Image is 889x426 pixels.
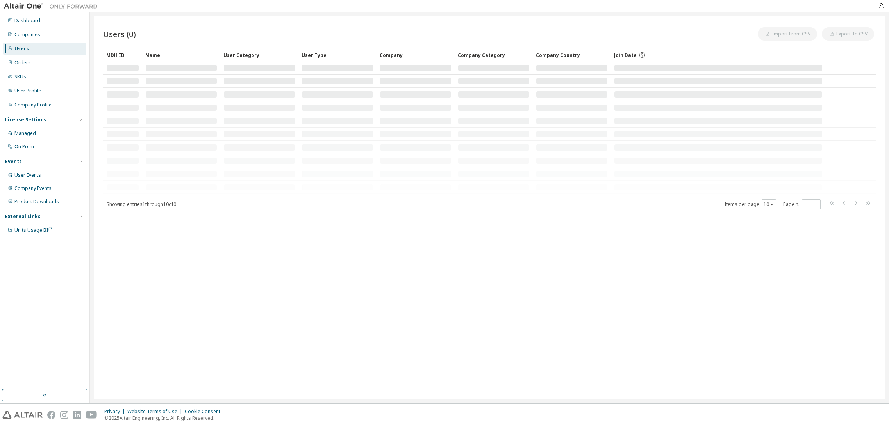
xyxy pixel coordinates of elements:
div: External Links [5,213,41,220]
div: Events [5,158,22,165]
div: Orders [14,60,31,66]
div: On Prem [14,144,34,150]
div: MDH ID [106,49,139,61]
img: Altair One [4,2,102,10]
div: User Events [14,172,41,178]
div: User Category [223,49,295,61]
span: Join Date [614,52,637,59]
span: Units Usage BI [14,227,53,233]
div: Company Category [458,49,530,61]
span: Users (0) [103,28,136,39]
button: Import From CSV [758,27,817,41]
img: altair_logo.svg [2,411,43,419]
div: User Profile [14,88,41,94]
div: Managed [14,130,36,137]
div: Website Terms of Use [127,408,185,415]
button: 10 [764,201,774,208]
div: Privacy [104,408,127,415]
img: youtube.svg [86,411,97,419]
span: Page n. [783,199,821,209]
div: Company [380,49,452,61]
div: SKUs [14,74,26,80]
button: Export To CSV [822,27,874,41]
div: Company Profile [14,102,52,108]
div: Companies [14,32,40,38]
div: Product Downloads [14,199,59,205]
img: facebook.svg [47,411,55,419]
div: Cookie Consent [185,408,225,415]
svg: Date when the user was first added or directly signed up. If the user was deleted and later re-ad... [639,51,646,59]
div: Company Country [536,49,608,61]
p: © 2025 Altair Engineering, Inc. All Rights Reserved. [104,415,225,421]
img: linkedin.svg [73,411,81,419]
div: Dashboard [14,18,40,24]
img: instagram.svg [60,411,68,419]
div: Company Events [14,185,52,192]
div: Users [14,46,29,52]
div: License Settings [5,117,46,123]
span: Items per page [725,199,776,209]
div: User Type [302,49,373,61]
span: Showing entries 1 through 10 of 0 [107,201,176,208]
div: Name [145,49,217,61]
